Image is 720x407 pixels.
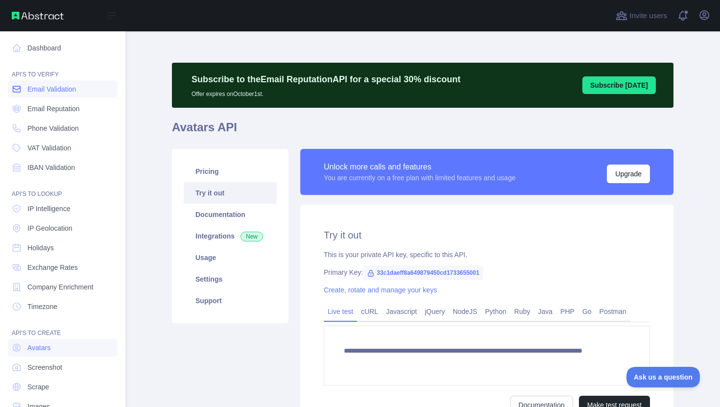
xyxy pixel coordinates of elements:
[324,173,516,183] div: You are currently on a free plan with limited features and usage
[607,165,650,183] button: Upgrade
[184,268,277,290] a: Settings
[8,239,118,257] a: Holidays
[582,76,656,94] button: Subscribe [DATE]
[8,200,118,217] a: IP Intelligence
[27,263,78,272] span: Exchange Rates
[8,278,118,296] a: Company Enrichment
[184,161,277,182] a: Pricing
[27,223,72,233] span: IP Geolocation
[324,250,650,260] div: This is your private API key, specific to this API.
[629,10,667,22] span: Invite users
[578,304,596,319] a: Go
[421,304,449,319] a: jQuery
[27,382,49,392] span: Scrape
[8,339,118,357] a: Avatars
[27,123,79,133] span: Phone Validation
[556,304,578,319] a: PHP
[614,8,669,24] button: Invite users
[27,84,76,94] span: Email Validation
[363,265,483,280] span: 33c1daeff8a649879450cd1733655001
[510,304,534,319] a: Ruby
[192,86,460,98] p: Offer expires on October 1st.
[172,120,673,143] h1: Avatars API
[382,304,421,319] a: Javascript
[192,72,460,86] p: Subscribe to the Email Reputation API for a special 30 % discount
[27,282,94,292] span: Company Enrichment
[8,259,118,276] a: Exchange Rates
[324,267,650,277] div: Primary Key:
[324,161,516,173] div: Unlock more calls and features
[8,159,118,176] a: IBAN Validation
[626,367,700,387] iframe: Toggle Customer Support
[184,182,277,204] a: Try it out
[27,302,57,311] span: Timezone
[8,178,118,198] div: API'S TO LOOKUP
[324,286,437,294] a: Create, rotate and manage your keys
[27,143,71,153] span: VAT Validation
[8,359,118,376] a: Screenshot
[8,100,118,118] a: Email Reputation
[12,12,64,20] img: Abstract API
[184,204,277,225] a: Documentation
[8,120,118,137] a: Phone Validation
[27,204,71,214] span: IP Intelligence
[8,298,118,315] a: Timezone
[8,378,118,396] a: Scrape
[184,225,277,247] a: Integrations New
[324,304,357,319] a: Live test
[357,304,382,319] a: cURL
[596,304,630,319] a: Postman
[184,290,277,311] a: Support
[481,304,510,319] a: Python
[324,228,650,242] h2: Try it out
[8,59,118,78] div: API'S TO VERIFY
[449,304,481,319] a: NodeJS
[184,247,277,268] a: Usage
[8,80,118,98] a: Email Validation
[534,304,557,319] a: Java
[27,163,75,172] span: IBAN Validation
[27,343,50,353] span: Avatars
[240,232,263,241] span: New
[8,219,118,237] a: IP Geolocation
[8,39,118,57] a: Dashboard
[27,243,54,253] span: Holidays
[8,317,118,337] div: API'S TO CREATE
[8,139,118,157] a: VAT Validation
[27,362,62,372] span: Screenshot
[27,104,80,114] span: Email Reputation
